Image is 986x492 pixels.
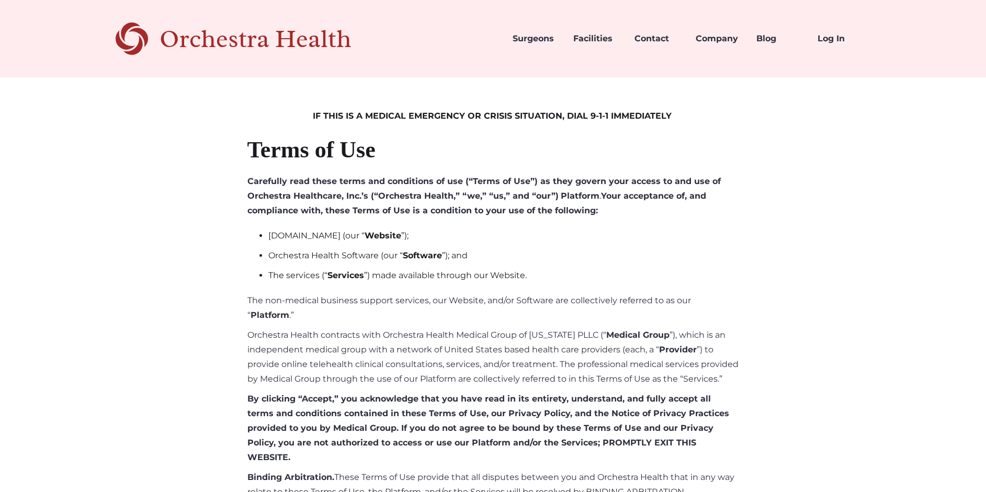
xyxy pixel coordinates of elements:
strong: Services [327,270,364,280]
p: . [247,174,739,218]
strong: Binding Arbitration. [247,472,334,482]
p: The non-medical business support services, our Website, and/or Software are collectively referred... [247,293,739,323]
strong: IF THIS IS A MEDICAL EMERGENCY OR CRISIS SITUATION, DIAL 9-1-1 IMMEDIATELY [313,111,672,121]
a: Facilities [565,21,626,56]
div: Orchestra Health [160,28,388,50]
strong: Platform [561,191,599,201]
a: Blog [748,21,809,56]
a: home [116,21,388,56]
li: Orchestra Health Software (our “ ”); and [268,248,739,263]
strong: Website [365,231,401,241]
p: Orchestra Health contracts with Orchestra Health Medical Group of [US_STATE] PLLC (“ ”), which is... [247,328,739,386]
strong: Terms of Use [247,137,376,163]
strong: By clicking “Accept,” you acknowledge that you have read in its entirety, understand, and fully a... [247,394,729,462]
a: Company [687,21,749,56]
a: Contact [626,21,687,56]
strong: Software [403,250,442,260]
strong: Carefully read these terms and conditions of use (“Terms of Use”) as they govern your access to a... [247,176,721,201]
a: Surgeons [504,21,565,56]
a: Log In [809,21,870,56]
strong: Medical Group [606,330,670,340]
strong: Platform [251,310,289,320]
li: [DOMAIN_NAME] (our “ ”); [268,228,739,243]
li: The services (“ ”) made available through our Website. [268,268,739,283]
strong: Provider [659,345,697,354]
